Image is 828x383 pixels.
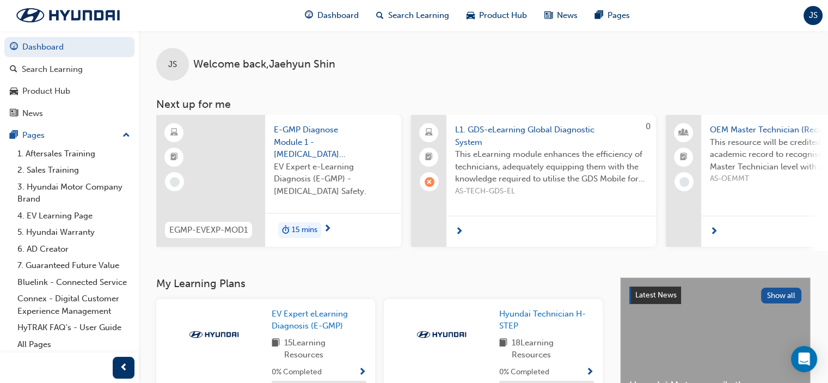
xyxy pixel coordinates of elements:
[455,227,463,237] span: next-icon
[156,277,603,290] h3: My Learning Plans
[411,115,656,247] a: 0L1. GDS-eLearning Global Diagnostic SystemThis eLearning module enhances the efficiency of techn...
[4,125,134,145] button: Pages
[120,361,128,375] span: prev-icon
[170,126,178,140] span: learningResourceType_ELEARNING-icon
[323,224,332,234] span: next-icon
[680,126,688,140] span: people-icon
[425,150,433,165] span: booktick-icon
[13,224,134,241] a: 5. Hyundai Warranty
[586,4,639,27] a: pages-iconPages
[499,308,594,332] a: Hyundai Technician H-STEP
[13,319,134,336] a: HyTRAK FAQ's - User Guide
[376,9,384,22] span: search-icon
[13,257,134,274] a: 7. Guaranteed Future Value
[595,9,603,22] span: pages-icon
[22,63,83,76] div: Search Learning
[274,124,392,161] span: E-GMP Diagnose Module 1 - [MEDICAL_DATA] Safety
[272,308,366,332] a: EV Expert eLearning Diagnosis (E-GMP)
[425,126,433,140] span: laptop-icon
[4,59,134,80] a: Search Learning
[4,37,134,57] a: Dashboard
[13,162,134,179] a: 2. Sales Training
[22,107,43,120] div: News
[284,337,366,361] span: 15 Learning Resources
[536,4,586,27] a: news-iconNews
[13,290,134,319] a: Connex - Digital Customer Experience Management
[710,227,718,237] span: next-icon
[809,9,818,22] span: JS
[193,58,335,71] span: Welcome back , Jaehyun Shin
[13,336,134,353] a: All Pages
[367,4,458,27] a: search-iconSearch Learning
[5,4,131,27] img: Trak
[467,9,475,22] span: car-icon
[170,150,178,165] span: booktick-icon
[512,337,594,361] span: 18 Learning Resources
[804,6,823,25] button: JS
[388,9,449,22] span: Search Learning
[646,121,651,131] span: 0
[791,346,817,372] div: Open Intercom Messenger
[455,185,647,198] span: AS-TECH-GDS-EL
[169,224,248,236] span: EGMP-EVEXP-MOD1
[10,87,18,96] span: car-icon
[4,104,134,124] a: News
[13,274,134,291] a: Bluelink - Connected Service
[479,9,527,22] span: Product Hub
[680,150,688,165] span: booktick-icon
[296,4,367,27] a: guage-iconDashboard
[22,129,45,142] div: Pages
[13,145,134,162] a: 1. Aftersales Training
[282,223,290,238] span: duration-icon
[305,9,313,22] span: guage-icon
[10,109,18,119] span: news-icon
[412,329,471,340] img: Trak
[499,309,586,331] span: Hyundai Technician H-STEP
[679,177,689,187] span: learningRecordVerb_NONE-icon
[499,366,549,379] span: 0 % Completed
[586,368,594,378] span: Show Progress
[139,98,828,111] h3: Next up for me
[761,288,802,303] button: Show all
[292,224,317,236] span: 15 mins
[274,161,392,198] span: EV Expert e-Learning Diagnosis (E-GMP) - [MEDICAL_DATA] Safety.
[455,148,647,185] span: This eLearning module enhances the efficiency of technicians, adequately equipping them with the ...
[458,4,536,27] a: car-iconProduct Hub
[629,287,801,304] a: Latest NewsShow all
[10,131,18,141] span: pages-icon
[544,9,553,22] span: news-icon
[170,177,180,187] span: learningRecordVerb_NONE-icon
[13,179,134,208] a: 3. Hyundai Motor Company Brand
[317,9,359,22] span: Dashboard
[22,85,70,98] div: Product Hub
[557,9,578,22] span: News
[10,42,18,52] span: guage-icon
[4,35,134,125] button: DashboardSearch LearningProduct HubNews
[168,58,177,71] span: JS
[156,115,401,247] a: EGMP-EVEXP-MOD1E-GMP Diagnose Module 1 - [MEDICAL_DATA] SafetyEV Expert e-Learning Diagnosis (E-G...
[4,81,134,101] a: Product Hub
[635,290,677,300] span: Latest News
[184,329,244,340] img: Trak
[358,366,366,379] button: Show Progress
[10,65,17,75] span: search-icon
[272,337,280,361] span: book-icon
[358,368,366,378] span: Show Progress
[425,177,434,187] span: learningRecordVerb_FAIL-icon
[455,124,647,148] span: L1. GDS-eLearning Global Diagnostic System
[608,9,630,22] span: Pages
[272,366,322,379] span: 0 % Completed
[586,366,594,379] button: Show Progress
[272,309,348,331] span: EV Expert eLearning Diagnosis (E-GMP)
[13,241,134,258] a: 6. AD Creator
[122,129,130,143] span: up-icon
[13,208,134,224] a: 4. EV Learning Page
[499,337,507,361] span: book-icon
